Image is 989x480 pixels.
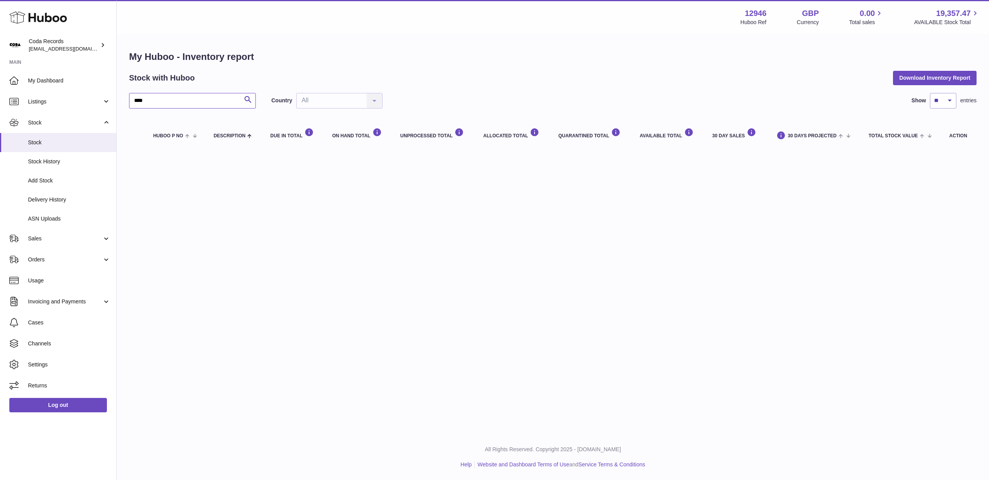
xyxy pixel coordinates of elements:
[332,128,384,138] div: ON HAND Total
[578,461,645,468] a: Service Terms & Conditions
[213,133,245,138] span: Description
[893,71,977,85] button: Download Inventory Report
[712,128,759,138] div: 30 DAY SALES
[28,298,102,305] span: Invoicing and Payments
[129,51,977,63] h1: My Huboo - Inventory report
[914,8,980,26] a: 19,357.47 AVAILABLE Stock Total
[849,19,884,26] span: Total sales
[129,73,195,83] h2: Stock with Huboo
[949,133,969,138] div: Action
[936,8,971,19] span: 19,357.47
[28,98,102,105] span: Listings
[28,340,110,347] span: Channels
[28,319,110,326] span: Cases
[9,398,107,412] a: Log out
[860,8,875,19] span: 0.00
[28,196,110,203] span: Delivery History
[640,128,697,138] div: AVAILABLE Total
[960,97,977,104] span: entries
[912,97,926,104] label: Show
[745,8,767,19] strong: 12946
[28,215,110,222] span: ASN Uploads
[741,19,767,26] div: Huboo Ref
[788,133,837,138] span: 30 DAYS PROJECTED
[558,128,624,138] div: QUARANTINED Total
[28,256,102,263] span: Orders
[400,128,468,138] div: UNPROCESSED Total
[153,133,183,138] span: Huboo P no
[868,133,918,138] span: Total stock value
[28,382,110,389] span: Returns
[271,97,292,104] label: Country
[477,461,569,468] a: Website and Dashboard Terms of Use
[802,8,819,19] strong: GBP
[28,361,110,368] span: Settings
[9,39,21,51] img: haz@pcatmedia.com
[797,19,819,26] div: Currency
[483,128,543,138] div: ALLOCATED Total
[28,177,110,184] span: Add Stock
[849,8,884,26] a: 0.00 Total sales
[28,277,110,284] span: Usage
[28,139,110,146] span: Stock
[461,461,472,468] a: Help
[29,38,99,53] div: Coda Records
[123,446,983,453] p: All Rights Reserved. Copyright 2025 - [DOMAIN_NAME]
[914,19,980,26] span: AVAILABLE Stock Total
[28,235,102,242] span: Sales
[28,119,102,126] span: Stock
[29,46,114,52] span: [EMAIL_ADDRESS][DOMAIN_NAME]
[28,77,110,84] span: My Dashboard
[475,461,645,468] li: and
[28,158,110,165] span: Stock History
[270,128,316,138] div: DUE IN TOTAL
